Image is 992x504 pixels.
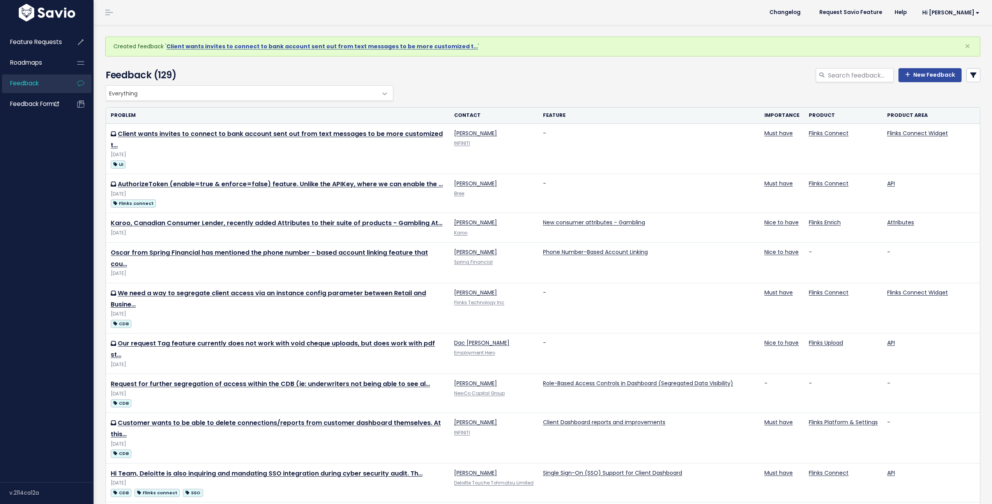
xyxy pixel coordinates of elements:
[543,418,665,426] a: Client Dashboard reports and improvements
[898,68,962,82] a: New Feedback
[454,430,470,436] a: INFINITI
[111,248,428,268] a: Oscar from Spring Financial has mentioned the phone number - based account linking feature that cou…
[764,469,793,477] a: Must have
[454,350,495,356] a: Employment Hero
[764,180,793,187] a: Must have
[882,413,980,463] td: -
[111,339,435,359] a: Our request Tag feature currently does not work with void cheque uploads, but does work with pdf st…
[111,160,126,169] span: UI
[111,159,126,169] a: UI
[2,95,65,113] a: Feedback form
[111,399,131,407] span: CDB
[538,283,760,333] td: -
[111,390,445,398] div: [DATE]
[827,68,894,82] input: Search feedback...
[106,68,389,82] h4: Feedback (129)
[134,489,180,497] span: Flinks connect
[111,479,445,487] div: [DATE]
[543,248,648,256] a: Phone Number–Based Account Linking
[105,37,980,56] div: Created feedback ' '
[887,469,895,477] a: API
[538,333,760,374] td: -
[454,248,497,256] a: [PERSON_NAME]
[17,4,77,21] img: logo-white.9d6f32f41409.svg
[454,480,534,486] a: Deloitte Touche Tohmatsu Limited
[809,469,849,477] a: Flinks Connect
[543,379,733,387] a: Role-Based Access Controls in Dashboard (Segregated Data Visibility)
[454,390,505,397] a: NewCo Capital Group
[887,180,895,187] a: API
[454,339,509,347] a: Dac [PERSON_NAME]
[454,300,504,306] a: Flinks Technology Inc
[106,85,393,101] span: Everything
[454,140,470,146] a: INFINITI
[111,310,445,318] div: [DATE]
[887,219,914,226] a: Attributes
[454,190,464,197] a: Bree
[111,270,445,278] div: [DATE]
[111,229,445,237] div: [DATE]
[887,339,895,347] a: API
[2,54,65,72] a: Roadmaps
[111,448,131,458] a: CDB
[454,379,497,387] a: [PERSON_NAME]
[454,180,497,187] a: [PERSON_NAME]
[882,242,980,283] td: -
[760,107,804,123] th: Importance
[10,38,62,46] span: Feature Requests
[111,320,131,328] span: CDB
[111,361,445,369] div: [DATE]
[922,10,980,16] span: Hi [PERSON_NAME]
[764,339,799,347] a: Nice to have
[111,199,156,208] span: Flinks connect
[809,180,849,187] a: Flinks Connect
[809,219,841,226] a: Flinks Enrich
[449,107,538,123] th: Contact
[111,190,445,198] div: [DATE]
[809,418,878,426] a: Flinks Platform & Settings
[882,107,980,123] th: Product Area
[9,483,94,503] div: v.2114ca12a
[965,40,970,53] span: ×
[2,74,65,92] a: Feedback
[764,418,793,426] a: Must have
[183,488,203,497] a: SSO
[538,107,760,123] th: Feature
[111,289,426,309] a: We need a way to segregate client access via an instance config parameter between Retail and Busine…
[118,180,443,189] a: AuthorizeToken (enable=true & enforce=false) feature. Unlike the APIKey, where we can enable the …
[111,379,430,388] a: Request for further segregation of access within the CDB (ie: underwriters not being able to see al…
[10,100,59,108] span: Feedback form
[813,7,888,18] a: Request Savio Feature
[111,418,441,439] a: Customer wants to be able to delete connections/reports from customer dashboard themselves. At this…
[111,398,131,408] a: CDB
[882,374,980,413] td: -
[111,449,131,458] span: CDB
[166,42,478,50] a: Client wants invites to connect to bank account sent out from text messages to be more customized t…
[760,374,804,413] td: -
[111,440,445,448] div: [DATE]
[111,151,445,159] div: [DATE]
[957,37,978,56] button: Close
[111,489,131,497] span: CDB
[804,242,882,283] td: -
[809,339,843,347] a: Flinks Upload
[769,10,801,15] span: Changelog
[454,289,497,296] a: [PERSON_NAME]
[106,86,377,100] span: Everything
[454,259,493,265] a: Spring Financial
[913,7,986,19] a: Hi [PERSON_NAME]
[10,58,42,67] span: Roadmaps
[804,374,882,413] td: -
[10,79,39,87] span: Feedback
[111,488,131,497] a: CDB
[804,107,882,123] th: Product
[538,174,760,213] td: -
[538,123,760,174] td: -
[106,107,449,123] th: Problem
[543,219,645,226] a: New consumer attributes - Gambling
[111,129,443,150] a: Client wants invites to connect to bank account sent out from text messages to be more customized t…
[111,219,442,227] a: Karoo, Canadian Consumer Lender, recently added Attributes to their suite of products - Gambling At…
[888,7,913,18] a: Help
[809,129,849,137] a: Flinks Connect
[134,488,180,497] a: Flinks connect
